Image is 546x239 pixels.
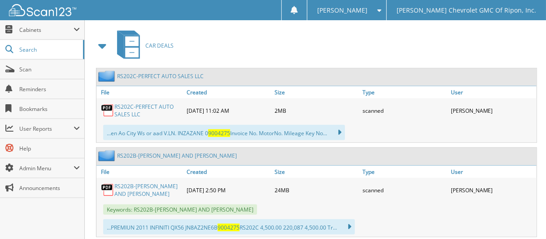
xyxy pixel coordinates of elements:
[19,184,80,192] span: Announcements
[184,101,272,120] div: [DATE] 11:02 AM
[208,129,230,137] span: 9004275
[96,86,184,98] a: File
[361,101,449,120] div: scanned
[112,28,174,63] a: CAR DEALS
[145,42,174,49] span: CAR DEALS
[184,86,272,98] a: Created
[449,166,537,178] a: User
[449,86,537,98] a: User
[361,166,449,178] a: Type
[19,125,74,133] span: User Reports
[101,183,114,197] img: PDF.png
[117,72,204,80] a: RS202C-PERFECT AUTO SALES LLC
[19,66,80,73] span: Scan
[98,150,117,161] img: folder2.png
[184,166,272,178] a: Created
[218,224,240,231] span: 9004275
[19,85,80,93] span: Reminders
[397,8,536,13] span: [PERSON_NAME] Chevrolet GMC Of Ripon, Inc.
[19,46,79,53] span: Search
[272,86,360,98] a: Size
[19,105,80,113] span: Bookmarks
[101,104,114,117] img: PDF.png
[19,145,80,152] span: Help
[361,180,449,200] div: scanned
[318,8,368,13] span: [PERSON_NAME]
[449,180,537,200] div: [PERSON_NAME]
[19,26,74,34] span: Cabinets
[361,86,449,98] a: Type
[114,182,182,198] a: RS202B-[PERSON_NAME] AND [PERSON_NAME]
[184,180,272,200] div: [DATE] 2:50 PM
[96,166,184,178] a: File
[272,101,360,120] div: 2MB
[103,204,257,215] span: Keywords: RS202B-[PERSON_NAME] AND [PERSON_NAME]
[98,71,117,82] img: folder2.png
[103,219,355,235] div: ...PREMIUN 2011 INFINITI QX56 JN8AZ2NE6B RS202C 4,500.00 220,087 4,500.00 Tr...
[449,101,537,120] div: [PERSON_NAME]
[9,4,76,16] img: scan123-logo-white.svg
[117,152,237,159] a: RS202B-[PERSON_NAME] AND [PERSON_NAME]
[114,103,182,118] a: RS202C-PERFECT AUTO SALES LLC
[103,125,345,140] div: ...en Ao City Ws or aad V.LN. INZAZANE 0 Invoice No. MotorNo. Mileage Key No...
[272,180,360,200] div: 24MB
[19,164,74,172] span: Admin Menu
[501,196,546,239] iframe: Chat Widget
[272,166,360,178] a: Size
